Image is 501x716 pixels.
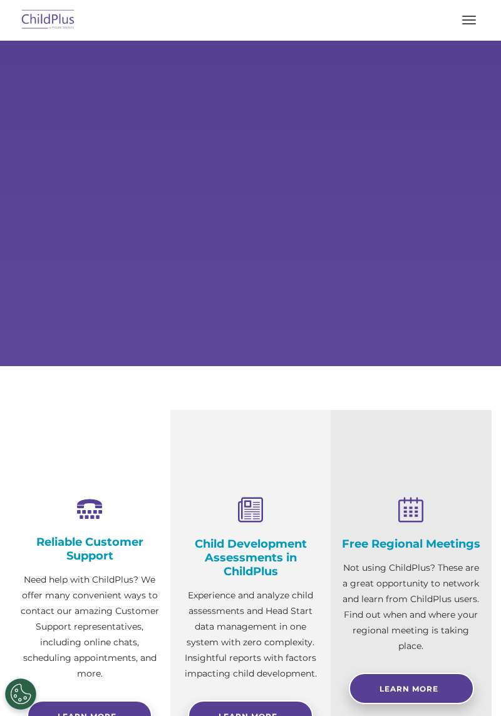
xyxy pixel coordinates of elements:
p: Need help with ChildPlus? We offer many convenient ways to contact our amazing Customer Support r... [19,572,161,682]
a: Learn More [349,673,474,704]
button: Cookies Settings [5,678,36,710]
h4: Reliable Customer Support [19,535,161,563]
p: Experience and analyze child assessments and Head Start data management in one system with zero c... [180,588,322,682]
span: Learn More [380,684,438,693]
img: ChildPlus by Procare Solutions [19,6,78,35]
h4: Free Regional Meetings [340,537,482,551]
h4: Child Development Assessments in ChildPlus [180,537,322,578]
p: Not using ChildPlus? These are a great opportunity to network and learn from ChildPlus users. Fin... [340,560,482,654]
